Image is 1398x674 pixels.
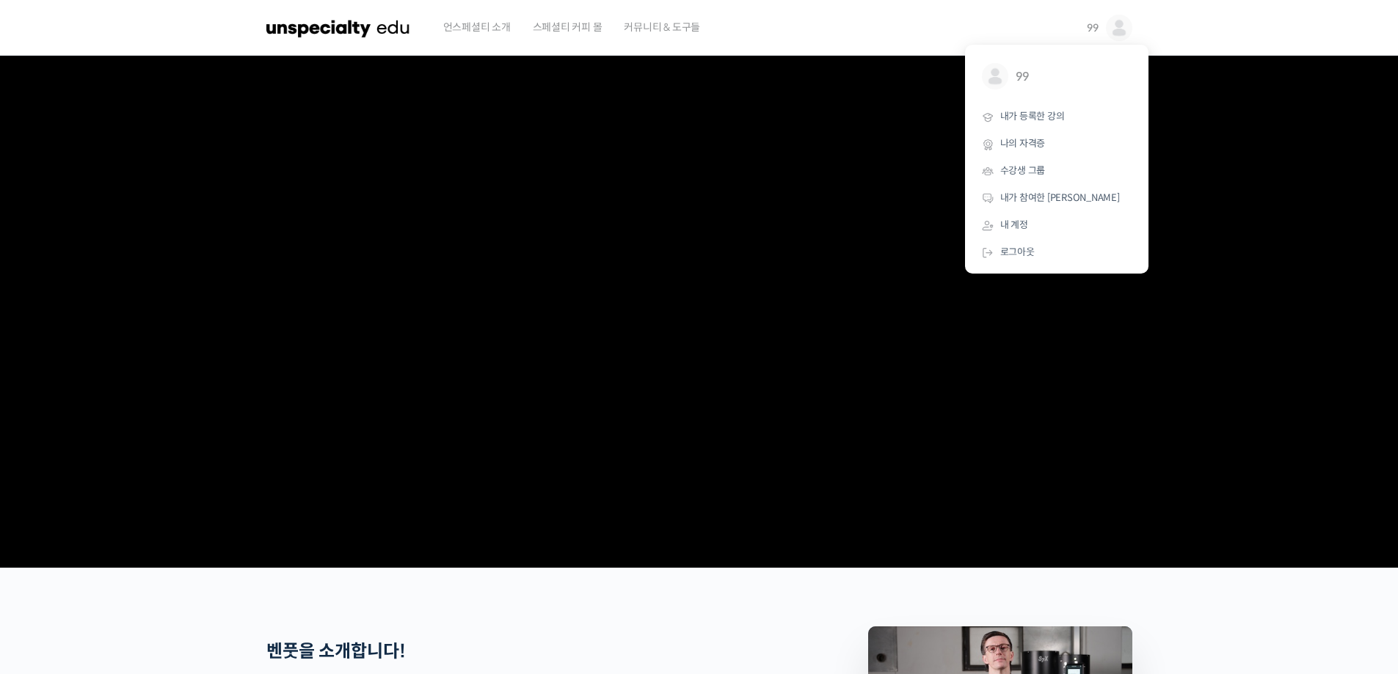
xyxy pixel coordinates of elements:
[1000,246,1035,258] span: 로그아웃
[189,465,282,502] a: 설정
[4,465,97,502] a: 홈
[971,185,1143,212] a: 내가 참여한 [PERSON_NAME]
[46,487,55,499] span: 홈
[1000,137,1046,150] span: 나의 자격증
[1000,219,1028,231] span: 내 계정
[1000,110,1065,122] span: 내가 등록한 강의
[134,488,152,499] span: 대화
[1087,21,1099,34] span: 99
[266,641,790,662] h2: 벤풋을 소개합니다!
[971,212,1143,239] a: 내 계정
[971,103,1143,131] a: 내가 등록한 강의
[1000,164,1046,177] span: 수강생 그룹
[227,487,244,499] span: 설정
[1016,63,1124,91] span: 99
[971,131,1143,158] a: 나의 자격증
[97,465,189,502] a: 대화
[971,158,1143,185] a: 수강생 그룹
[971,239,1143,266] a: 로그아웃
[971,52,1143,103] a: 99
[1000,191,1120,204] span: 내가 참여한 [PERSON_NAME]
